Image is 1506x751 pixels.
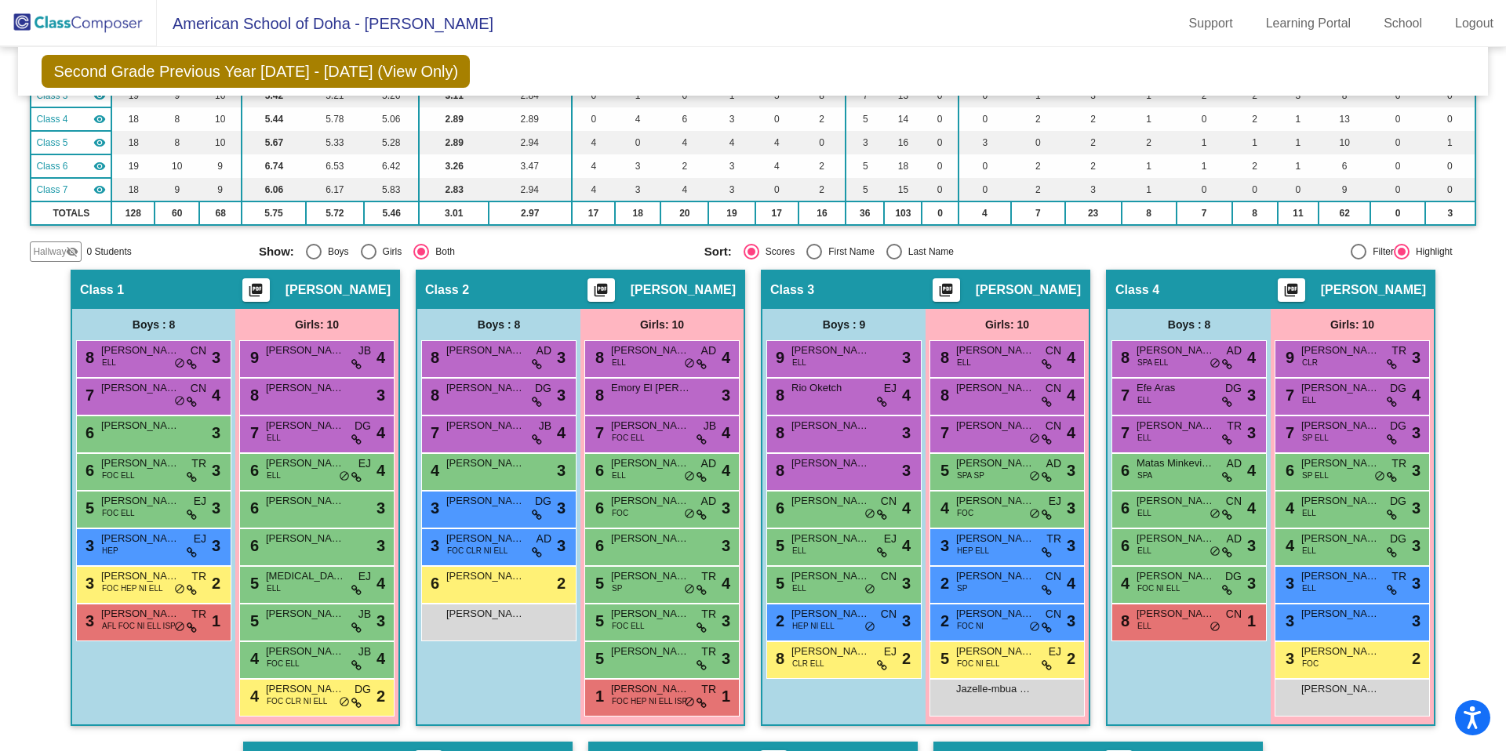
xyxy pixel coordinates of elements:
td: 9 [1319,178,1370,201]
a: Logout [1442,11,1506,36]
td: 0 [959,178,1011,201]
td: 2 [1065,107,1122,131]
div: Girls: 10 [580,309,744,340]
span: 9 [1282,349,1294,366]
td: 18 [111,107,155,131]
span: CN [1046,418,1061,434]
span: 3 [902,421,911,444]
div: Boys : 8 [1108,309,1271,340]
div: Girls: 10 [235,309,398,340]
span: 4 [376,421,385,444]
td: 8 [1122,201,1177,225]
span: TR [1227,418,1242,434]
span: Class 3 [770,282,814,298]
div: Girls [376,245,402,259]
span: 8 [591,386,604,404]
span: 4 [1067,421,1075,444]
span: 3 [722,383,730,407]
td: 18 [111,131,155,154]
span: CN [1046,343,1061,359]
td: 2 [798,154,846,178]
span: 8 [427,349,439,366]
span: 3 [1412,421,1421,444]
span: CN [191,380,206,397]
td: 0 [755,178,798,201]
td: 1 [1122,178,1177,201]
span: TR [1391,343,1406,359]
td: 36 [846,201,884,225]
span: 8 [427,386,439,404]
td: 11 [1278,201,1319,225]
mat-icon: visibility [93,160,106,172]
div: Scores [759,245,795,259]
td: 5 [846,154,884,178]
td: 6.06 [242,178,306,201]
td: 10 [155,154,199,178]
td: 8 [155,131,199,154]
mat-icon: picture_as_pdf [1282,282,1300,304]
div: Boys : 8 [417,309,580,340]
td: 68 [199,201,242,225]
td: 0 [1370,178,1425,201]
span: ELL [792,357,806,368]
td: 6.74 [242,154,306,178]
td: 2 [660,154,708,178]
span: 3 [557,346,566,369]
td: 2 [798,178,846,201]
td: 0 [615,131,660,154]
td: 2.89 [419,107,488,131]
span: [PERSON_NAME] [101,418,180,434]
td: 1 [1278,107,1319,131]
td: 5.46 [364,201,420,225]
td: 3 [708,154,755,178]
div: Girls: 10 [1271,309,1434,340]
td: Meral Sheta - No Class Name [31,178,111,201]
td: 2 [1065,131,1122,154]
td: 5.72 [306,201,364,225]
span: [PERSON_NAME] [1137,343,1215,358]
td: Renee Alexander - No Class Name [31,131,111,154]
span: Hallway [33,245,66,259]
td: 0 [959,154,1011,178]
div: Girls: 10 [926,309,1089,340]
span: 7 [1117,424,1129,441]
span: FOC ELL [612,432,645,444]
span: 3 [212,421,220,444]
span: 9 [772,349,784,366]
div: Last Name [902,245,954,259]
td: 2 [1011,107,1065,131]
td: 4 [660,178,708,201]
span: 8 [772,386,784,404]
span: 4 [722,421,730,444]
span: DG [1390,418,1406,434]
span: 4 [1067,383,1075,407]
td: 5.83 [364,178,420,201]
span: ELL [1137,394,1151,406]
span: Class 4 [1115,282,1159,298]
td: 0 [1425,178,1475,201]
td: 5 [846,178,884,201]
div: Highlight [1410,245,1453,259]
span: 8 [82,349,94,366]
span: [PERSON_NAME] [956,380,1035,396]
span: [PERSON_NAME] [611,418,689,434]
td: 3 [708,107,755,131]
td: 2 [798,107,846,131]
td: 0 [1177,178,1232,201]
td: 1 [1278,131,1319,154]
td: 10 [199,107,242,131]
span: 0 Students [86,245,131,259]
td: 2.89 [419,131,488,154]
span: Class 4 [36,112,67,126]
td: 62 [1319,201,1370,225]
td: 9 [199,154,242,178]
td: 16 [884,131,922,154]
span: ELL [612,357,626,368]
span: Class 2 [425,282,469,298]
td: 6.42 [364,154,420,178]
span: do_not_disturb_alt [174,395,185,408]
td: 3.01 [419,201,488,225]
span: 7 [246,424,259,441]
td: 0 [922,178,958,201]
mat-icon: picture_as_pdf [246,282,265,304]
